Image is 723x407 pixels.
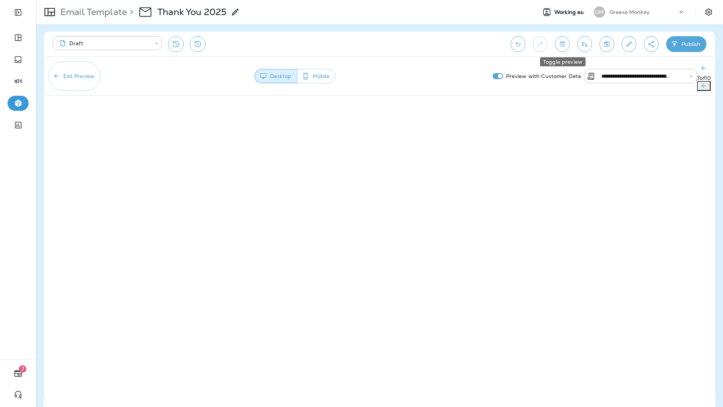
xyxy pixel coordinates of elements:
button: Settings [702,5,715,19]
button: Exit Preview [48,61,101,91]
button: Previous Preview Customer [697,61,711,75]
button: Save [599,36,614,52]
div: GM [594,6,605,18]
span: 7 [19,365,26,373]
p: Preview with Customer Data [503,70,584,82]
button: Edit details [622,36,636,52]
button: Mobile [297,69,336,84]
button: Desktop [255,69,297,84]
button: Next Preview Customer [697,81,711,91]
button: Expand Sidebar [8,5,29,20]
button: Open [688,73,694,80]
button: Publish [666,36,706,52]
button: Create a Shareable Preview Link [644,36,659,52]
span: 7 of 10 [697,75,711,81]
button: Toggle preview [555,36,570,52]
div: Toggle preview [540,57,586,66]
button: Undo [511,36,525,52]
button: View Changelog [190,36,206,52]
p: Grease Monkey [610,9,650,15]
p: > [127,6,133,18]
span: Working as: [554,9,586,15]
button: 7 [8,366,29,381]
p: Thank You 2025 [157,6,226,18]
div: Draft [58,40,150,47]
button: Restore from previous version [168,36,184,52]
p: Email Template [57,6,127,18]
button: Send test email [577,36,592,52]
